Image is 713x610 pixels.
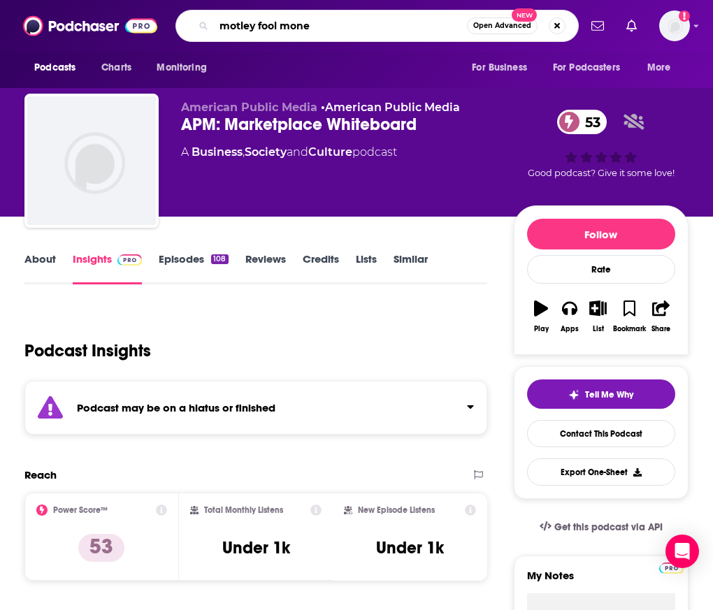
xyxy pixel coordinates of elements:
h3: Under 1k [376,537,444,558]
span: Charts [101,58,131,78]
div: 108 [211,254,228,264]
button: Play [527,291,556,342]
div: Bookmark [613,325,646,333]
span: For Business [472,58,527,78]
div: List [593,325,604,333]
div: Search podcasts, credits, & more... [175,10,579,42]
div: 53Good podcast? Give it some love! [514,101,689,187]
div: A podcast [181,144,397,161]
div: Share [651,325,670,333]
button: Export One-Sheet [527,458,675,486]
span: Good podcast? Give it some love! [528,168,675,178]
span: and [287,145,308,159]
a: Credits [303,252,339,284]
div: Apps [561,325,579,333]
label: My Notes [527,569,675,593]
h2: Reach [24,468,57,481]
span: , [243,145,245,159]
a: Society [245,145,287,159]
a: Charts [92,55,140,81]
span: New [512,8,537,22]
span: Get this podcast via API [554,521,663,533]
span: Tell Me Why [585,389,633,400]
button: open menu [147,55,224,81]
a: American Public Media [325,101,460,114]
span: American Public Media [181,101,317,114]
a: About [24,252,56,284]
p: 53 [78,534,124,562]
button: open menu [24,55,94,81]
img: User Profile [659,10,690,41]
button: open menu [544,55,640,81]
a: Similar [394,252,428,284]
a: Lists [356,252,377,284]
button: List [584,291,612,342]
span: Monitoring [157,58,206,78]
span: Logged in as paige.thornton [659,10,690,41]
button: open menu [638,55,689,81]
a: Business [192,145,243,159]
h2: New Episode Listens [358,505,435,515]
a: InsightsPodchaser Pro [73,252,142,284]
strong: Podcast may be on a hiatus or finished [77,401,275,414]
button: Show profile menu [659,10,690,41]
div: Open Intercom Messenger [665,535,699,568]
a: Culture [308,145,352,159]
button: Follow [527,219,675,249]
h3: Under 1k [222,537,290,558]
a: Show notifications dropdown [586,14,610,38]
img: Podchaser Pro [117,254,142,266]
div: Play [534,325,549,333]
svg: Add a profile image [679,10,690,22]
span: Open Advanced [473,22,531,29]
span: • [321,101,460,114]
span: 53 [571,110,607,134]
a: Pro website [659,560,684,574]
a: Get this podcast via API [528,510,674,544]
button: Apps [556,291,584,342]
a: 53 [557,110,607,134]
img: Podchaser Pro [659,562,684,574]
button: Open AdvancedNew [467,17,538,34]
span: For Podcasters [553,58,620,78]
a: Episodes108 [159,252,228,284]
a: Show notifications dropdown [621,14,642,38]
h1: Podcast Insights [24,340,151,361]
div: Rate [527,255,675,284]
span: More [647,58,671,78]
button: tell me why sparkleTell Me Why [527,379,675,409]
img: tell me why sparkle [568,389,579,400]
img: Podchaser - Follow, Share and Rate Podcasts [23,13,157,39]
span: Podcasts [34,58,75,78]
h2: Total Monthly Listens [204,505,283,515]
img: APM: Marketplace Whiteboard [27,96,156,225]
h2: Power Score™ [53,505,108,515]
section: Click to expand status details [24,381,487,435]
a: Contact This Podcast [527,420,675,447]
button: Share [647,291,675,342]
a: Reviews [245,252,286,284]
input: Search podcasts, credits, & more... [214,15,467,37]
button: Bookmark [612,291,647,342]
button: open menu [462,55,545,81]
